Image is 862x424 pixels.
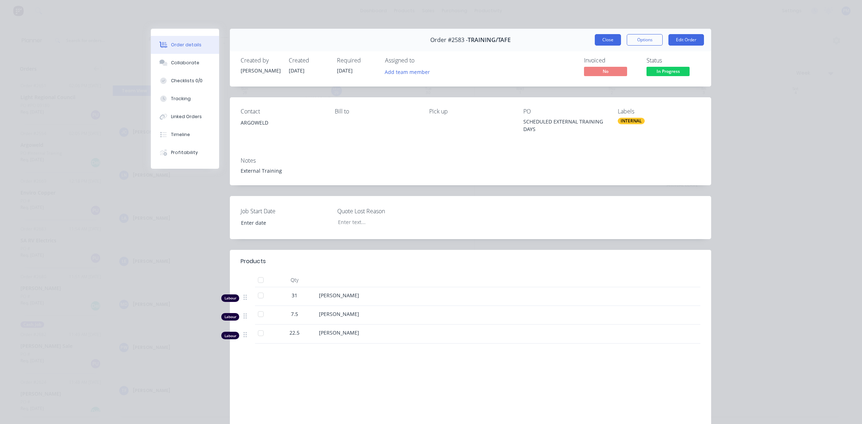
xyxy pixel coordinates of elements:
div: Products [241,257,266,266]
input: Enter date [236,217,325,228]
div: Required [337,57,376,64]
div: Tracking [171,95,191,102]
button: Edit Order [668,34,704,46]
label: Quote Lost Reason [337,207,427,215]
button: Linked Orders [151,108,219,126]
div: [PERSON_NAME] [241,67,280,74]
div: Created [289,57,328,64]
span: 31 [292,292,297,299]
div: Labour [221,332,239,339]
button: Options [627,34,663,46]
div: Contact [241,108,323,115]
button: Checklists 0/0 [151,72,219,90]
span: TRAINING/TAFE [468,37,511,43]
div: ARGOWELD [241,118,323,141]
button: Tracking [151,90,219,108]
div: Notes [241,157,700,164]
button: Add team member [381,67,434,76]
span: In Progress [646,67,690,76]
button: Collaborate [151,54,219,72]
span: No [584,67,627,76]
div: Status [646,57,700,64]
div: Assigned to [385,57,457,64]
div: Linked Orders [171,113,202,120]
span: Order #2583 - [430,37,468,43]
div: Profitability [171,149,198,156]
span: [PERSON_NAME] [319,329,359,336]
span: [DATE] [289,67,305,74]
span: 22.5 [289,329,300,336]
span: [PERSON_NAME] [319,292,359,299]
label: Job Start Date [241,207,330,215]
div: Labour [221,313,239,321]
div: ARGOWELD [241,118,323,128]
button: Profitability [151,144,219,162]
button: Close [595,34,621,46]
div: External Training [241,167,700,174]
div: SCHEDULED EXTERNAL TRAINING DAYS [523,118,606,133]
div: Qty [273,273,316,287]
div: Labels [618,108,700,115]
div: Created by [241,57,280,64]
div: Collaborate [171,60,199,66]
div: Order details [171,42,201,48]
span: [DATE] [337,67,353,74]
span: 7.5 [291,310,298,318]
div: Checklists 0/0 [171,78,203,84]
div: Timeline [171,131,190,138]
div: Pick up [429,108,512,115]
button: In Progress [646,67,690,78]
div: Bill to [335,108,417,115]
button: Order details [151,36,219,54]
div: Labour [221,294,239,302]
div: PO [523,108,606,115]
div: Invoiced [584,57,638,64]
span: [PERSON_NAME] [319,311,359,317]
button: Timeline [151,126,219,144]
button: Add team member [385,67,434,76]
div: INTERNAL [618,118,645,124]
